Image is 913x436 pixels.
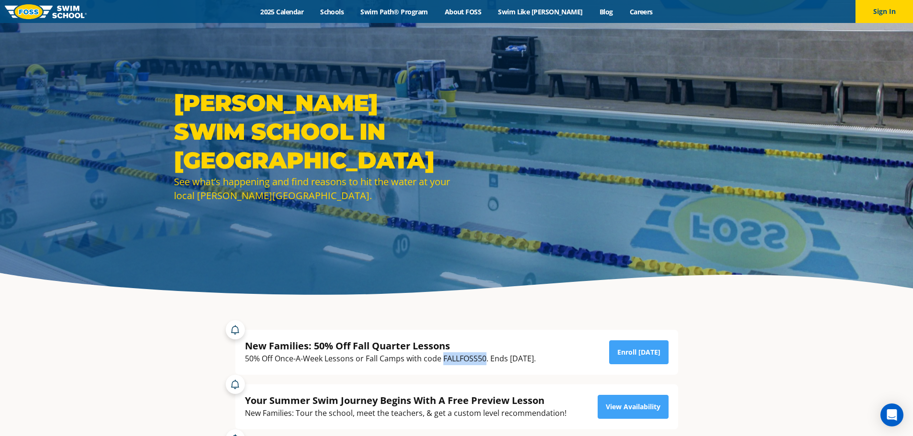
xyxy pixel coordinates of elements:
[312,7,352,16] a: Schools
[5,4,87,19] img: FOSS Swim School Logo
[245,394,566,407] div: Your Summer Swim Journey Begins With A Free Preview Lesson
[436,7,490,16] a: About FOSS
[591,7,621,16] a: Blog
[245,352,536,365] div: 50% Off Once-A-Week Lessons or Fall Camps with code FALLFOSS50. Ends [DATE].
[245,339,536,352] div: New Families: 50% Off Fall Quarter Lessons
[621,7,661,16] a: Careers
[880,403,903,426] div: Open Intercom Messenger
[609,340,669,364] a: Enroll [DATE]
[490,7,591,16] a: Swim Like [PERSON_NAME]
[352,7,436,16] a: Swim Path® Program
[245,407,566,420] div: New Families: Tour the school, meet the teachers, & get a custom level recommendation!
[598,395,669,419] a: View Availability
[174,175,452,202] div: See what’s happening and find reasons to hit the water at your local [PERSON_NAME][GEOGRAPHIC_DATA].
[174,89,452,175] h1: [PERSON_NAME] Swim School in [GEOGRAPHIC_DATA]
[252,7,312,16] a: 2025 Calendar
